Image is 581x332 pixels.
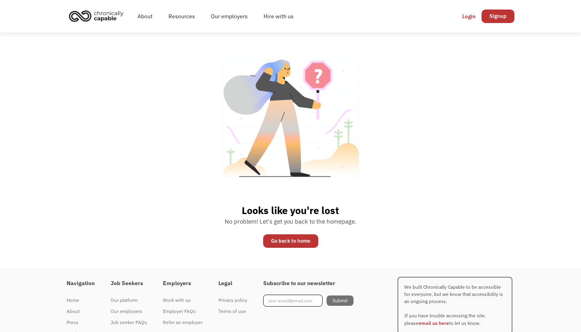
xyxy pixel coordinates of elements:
div: Press [67,318,95,327]
a: Terms of use [218,306,247,317]
h4: Employers [163,280,203,287]
a: Our employers [203,4,256,29]
a: Work with us [163,295,203,306]
div: Our employers [111,307,147,316]
div: Home [67,295,95,305]
a: Resources [161,4,203,29]
h4: Navigation [67,280,95,287]
a: Job seeker FAQs [111,317,147,328]
a: Refer an employer [163,317,203,328]
a: Hire with us [256,4,302,29]
h4: Job Seekers [111,280,147,287]
div: No problem! Let's get you back to the homepage. [225,216,356,226]
div: Privacy policy [218,295,247,305]
a: Login [456,10,482,23]
h4: Subscribe to our newsletter [263,280,354,287]
div: Terms of use [218,307,247,316]
a: Privacy policy [218,295,247,306]
a: Go back to home [263,234,318,248]
a: Press [67,317,95,328]
a: About [67,306,95,317]
h2: Looks like you're lost [242,205,339,216]
a: Employer FAQs [163,306,203,317]
a: About [130,4,161,29]
div: Work with us [163,295,203,305]
a: Signup [482,10,514,23]
input: your-email@email.com [263,295,323,307]
div: Employer FAQs [163,307,203,316]
div: About [67,307,95,316]
form: Footer Newsletter [263,295,354,307]
input: Submit [327,295,354,306]
a: home [67,7,130,25]
div: Our platform [111,295,147,305]
div: Login [462,12,476,21]
a: email us here [419,320,449,326]
div: Job seeker FAQs [111,318,147,327]
a: Our platform [111,295,147,306]
div: Refer an employer [163,318,203,327]
img: Chronically Capable logo [67,7,126,25]
a: Our employers [111,306,147,317]
h4: Legal [218,280,247,287]
a: Home [67,295,95,306]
